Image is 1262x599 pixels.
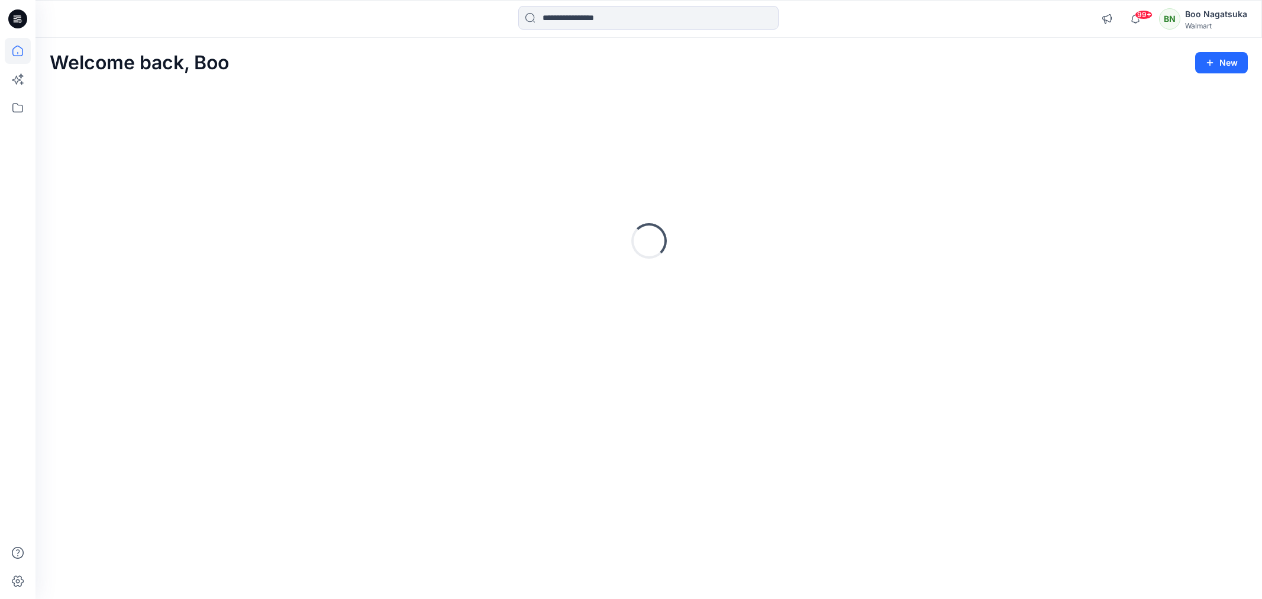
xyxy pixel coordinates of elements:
[1195,52,1248,73] button: New
[50,52,229,74] h2: Welcome back, Boo
[1159,8,1180,30] div: BN
[1185,7,1247,21] div: Boo Nagatsuka
[1185,21,1247,30] div: Walmart
[1135,10,1153,20] span: 99+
